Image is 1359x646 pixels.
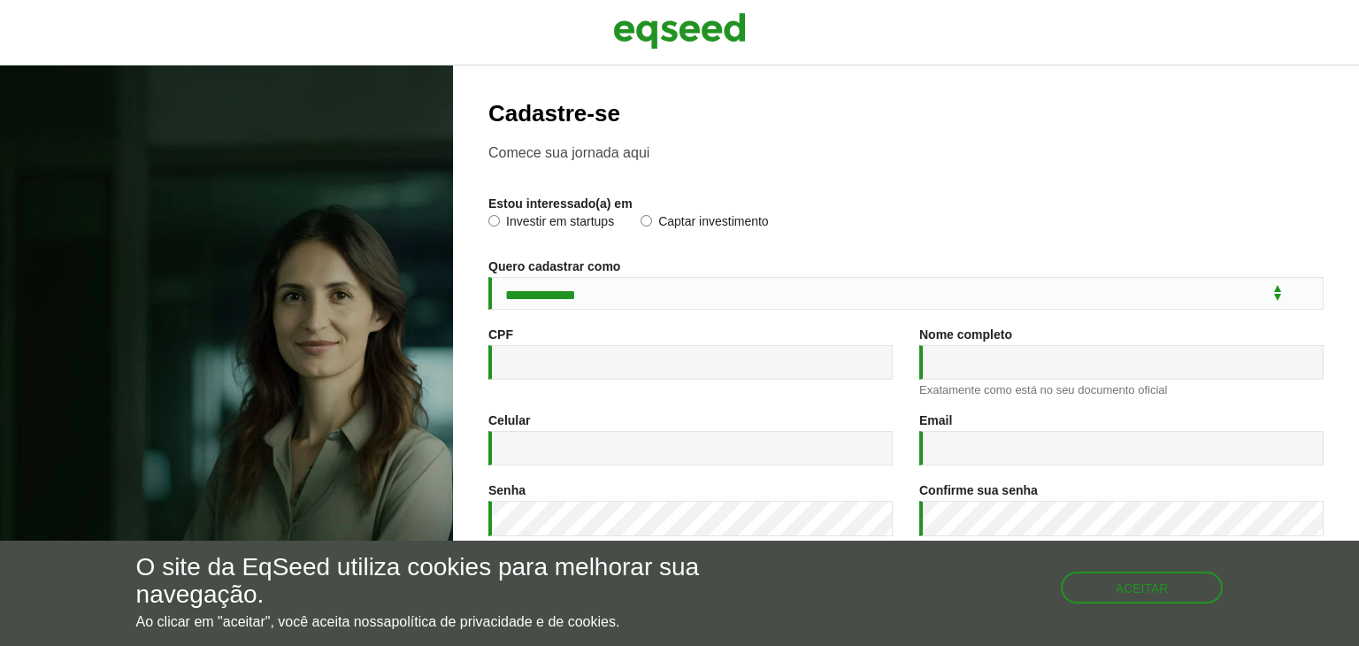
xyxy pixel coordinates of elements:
[919,384,1324,396] div: Exatamente como está no seu documento oficial
[136,554,788,609] h5: O site da EqSeed utiliza cookies para melhorar sua navegação.
[613,9,746,53] img: EqSeed Logo
[488,215,500,227] input: Investir em startups
[919,484,1038,496] label: Confirme sua senha
[488,215,614,233] label: Investir em startups
[1061,572,1224,604] button: Aceitar
[391,615,616,629] a: política de privacidade e de cookies
[919,328,1012,341] label: Nome completo
[919,414,952,427] label: Email
[488,414,530,427] label: Celular
[136,613,788,630] p: Ao clicar em "aceitar", você aceita nossa .
[488,328,513,341] label: CPF
[641,215,652,227] input: Captar investimento
[641,215,769,233] label: Captar investimento
[488,484,526,496] label: Senha
[488,144,1324,161] p: Comece sua jornada aqui
[488,260,620,273] label: Quero cadastrar como
[488,101,1324,127] h2: Cadastre-se
[488,197,633,210] label: Estou interessado(a) em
